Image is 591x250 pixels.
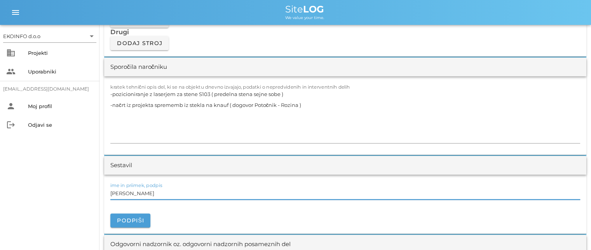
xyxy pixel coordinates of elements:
[3,33,40,40] div: EKOINFO d.o.o
[117,217,144,224] span: Podpiši
[110,213,150,227] button: Podpiši
[87,31,96,41] i: arrow_drop_down
[110,240,291,249] div: Odgovorni nadzornik oz. odgovorni nadzornih posameznih del
[28,103,93,109] div: Moj profil
[110,161,132,170] div: Sestavil
[110,63,167,72] div: Sporočila naročniku
[303,3,324,15] b: LOG
[285,3,324,15] span: Site
[6,48,16,58] i: business
[28,122,93,128] div: Odjavi se
[480,166,591,250] iframe: Chat Widget
[6,120,16,129] i: logout
[11,8,20,17] i: menu
[480,166,591,250] div: Pripomoček za klepet
[110,36,169,50] button: Dodaj stroj
[6,101,16,111] i: person
[110,182,162,188] label: ime in priimek, podpis
[110,28,580,36] h3: Drugi
[3,30,96,42] div: EKOINFO d.o.o
[117,40,162,47] span: Dodaj stroj
[110,84,350,90] label: kratek tehnični opis del, ki se na objektu dnevno izvajajo, podatki o nepredvidenih in interventn...
[28,50,93,56] div: Projekti
[28,68,93,75] div: Uporabniki
[6,67,16,76] i: people
[285,15,324,20] span: We value your time.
